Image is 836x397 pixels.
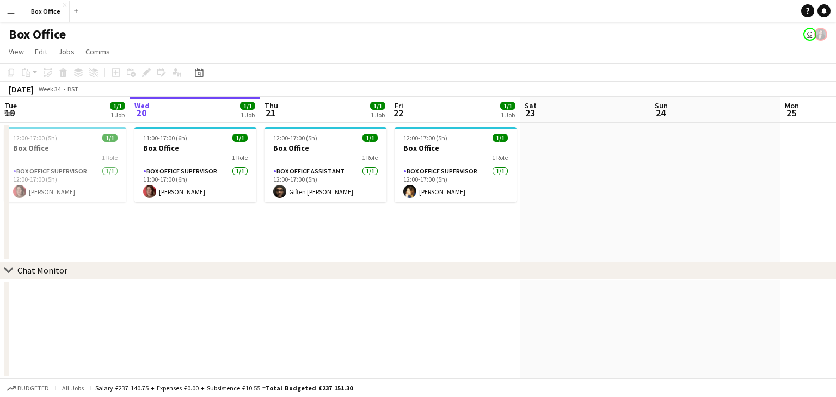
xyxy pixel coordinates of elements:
[241,111,255,119] div: 1 Job
[58,47,75,57] span: Jobs
[266,384,353,392] span: Total Budgeted £237 151.30
[803,28,816,41] app-user-avatar: Millie Haldane
[81,45,114,59] a: Comms
[36,85,63,93] span: Week 34
[95,384,353,392] div: Salary £237 140.75 + Expenses £0.00 + Subsistence £10.55 =
[785,101,799,110] span: Mon
[265,101,278,110] span: Thu
[110,111,125,119] div: 1 Job
[17,384,49,392] span: Budgeted
[395,127,517,202] app-job-card: 12:00-17:00 (5h)1/1Box Office1 RoleBox Office Supervisor1/112:00-17:00 (5h)[PERSON_NAME]
[370,102,385,110] span: 1/1
[17,265,67,276] div: Chat Monitor
[232,134,248,142] span: 1/1
[134,127,256,202] app-job-card: 11:00-17:00 (6h)1/1Box Office1 RoleBox Office Supervisor1/111:00-17:00 (6h)[PERSON_NAME]
[500,102,515,110] span: 1/1
[9,84,34,95] div: [DATE]
[523,107,537,119] span: 23
[4,143,126,153] h3: Box Office
[362,134,378,142] span: 1/1
[273,134,317,142] span: 12:00-17:00 (5h)
[395,143,517,153] h3: Box Office
[492,153,508,162] span: 1 Role
[395,101,403,110] span: Fri
[102,134,118,142] span: 1/1
[501,111,515,119] div: 1 Job
[134,143,256,153] h3: Box Office
[5,382,51,394] button: Budgeted
[4,101,17,110] span: Tue
[3,107,17,119] span: 19
[85,47,110,57] span: Comms
[371,111,385,119] div: 1 Job
[9,26,66,42] h1: Box Office
[143,134,187,142] span: 11:00-17:00 (6h)
[814,28,827,41] app-user-avatar: Lexi Clare
[13,134,57,142] span: 12:00-17:00 (5h)
[263,107,278,119] span: 21
[35,47,47,57] span: Edit
[30,45,52,59] a: Edit
[403,134,447,142] span: 12:00-17:00 (5h)
[22,1,70,22] button: Box Office
[240,102,255,110] span: 1/1
[133,107,150,119] span: 20
[9,47,24,57] span: View
[60,384,86,392] span: All jobs
[265,143,386,153] h3: Box Office
[110,102,125,110] span: 1/1
[102,153,118,162] span: 1 Role
[525,101,537,110] span: Sat
[265,165,386,202] app-card-role: Box Office Assistant1/112:00-17:00 (5h)Giften [PERSON_NAME]
[134,165,256,202] app-card-role: Box Office Supervisor1/111:00-17:00 (6h)[PERSON_NAME]
[393,107,403,119] span: 22
[653,107,668,119] span: 24
[54,45,79,59] a: Jobs
[4,165,126,202] app-card-role: Box Office Supervisor1/112:00-17:00 (5h)[PERSON_NAME]
[265,127,386,202] app-job-card: 12:00-17:00 (5h)1/1Box Office1 RoleBox Office Assistant1/112:00-17:00 (5h)Giften [PERSON_NAME]
[395,165,517,202] app-card-role: Box Office Supervisor1/112:00-17:00 (5h)[PERSON_NAME]
[134,101,150,110] span: Wed
[362,153,378,162] span: 1 Role
[655,101,668,110] span: Sun
[67,85,78,93] div: BST
[232,153,248,162] span: 1 Role
[4,45,28,59] a: View
[493,134,508,142] span: 1/1
[4,127,126,202] app-job-card: 12:00-17:00 (5h)1/1Box Office1 RoleBox Office Supervisor1/112:00-17:00 (5h)[PERSON_NAME]
[783,107,799,119] span: 25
